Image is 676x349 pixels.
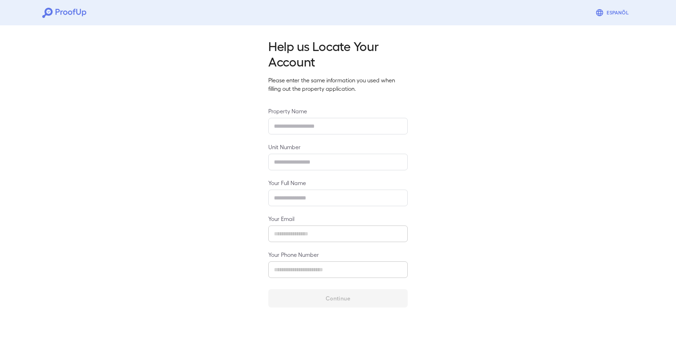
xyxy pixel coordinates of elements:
[268,107,408,115] label: Property Name
[268,215,408,223] label: Your Email
[268,250,408,259] label: Your Phone Number
[268,179,408,187] label: Your Full Name
[268,143,408,151] label: Unit Number
[268,76,408,93] p: Please enter the same information you used when filling out the property application.
[593,6,634,20] button: Espanõl
[268,38,408,69] h2: Help us Locate Your Account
